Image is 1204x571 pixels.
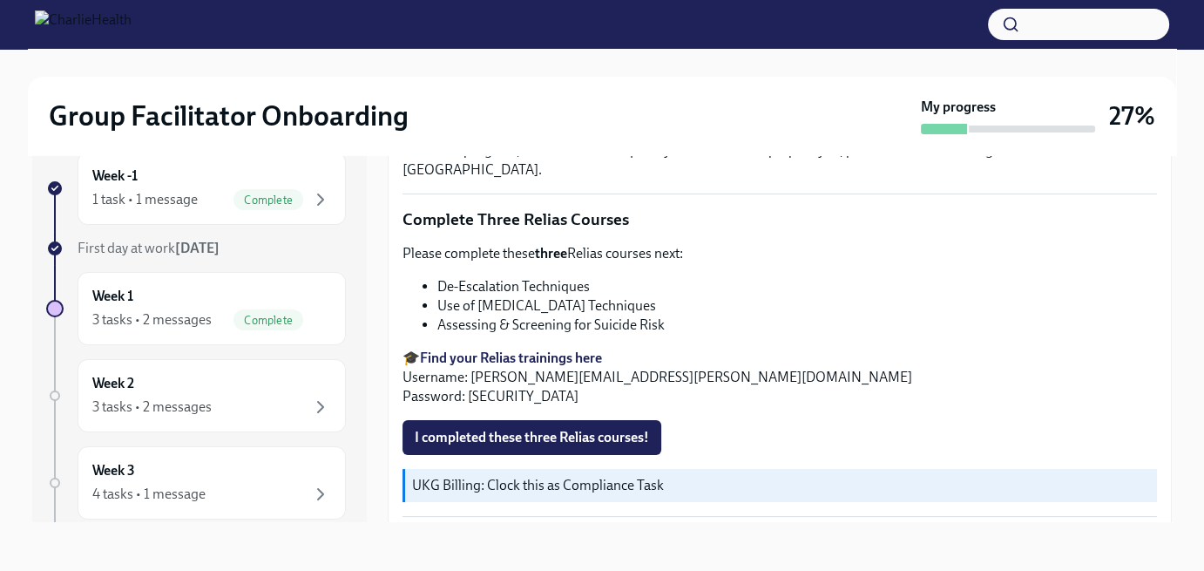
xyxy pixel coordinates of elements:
a: Week 23 tasks • 2 messages [46,359,346,432]
li: De-Escalation Techniques [437,277,1157,296]
div: 1 task • 1 message [92,190,198,209]
h3: 27% [1109,100,1155,132]
p: Please complete these Relias courses next: [402,244,1157,263]
a: First day at work[DATE] [46,239,346,258]
span: Complete [233,314,303,327]
p: Complete Three Relias Courses [402,208,1157,231]
img: CharlieHealth [35,10,132,38]
h6: Week 1 [92,287,133,306]
span: First day at work [78,240,220,256]
strong: My progress [921,98,996,117]
h6: Week 3 [92,461,135,480]
a: Week 34 tasks • 1 message [46,446,346,520]
div: 3 tasks • 2 messages [92,310,212,330]
p: 🎓 Username: [PERSON_NAME][EMAIL_ADDRESS][PERSON_NAME][DOMAIN_NAME] Password: [SECURITY_DATA] [402,349,1157,406]
li: Use of [MEDICAL_DATA] Techniques [437,296,1157,316]
h2: Group Facilitator Onboarding [49,99,409,133]
p: UKG Billing: Clock this as Compliance Task [412,476,1150,495]
li: Assessing & Screening for Suicide Risk [437,316,1157,335]
h6: Week -1 [92,167,138,186]
span: Complete [233,194,303,207]
strong: [DATE] [175,240,220,256]
a: Find your Relias trainings here [420,350,602,366]
p: As an IOP program, our clients are frequently in crisis. To best prepare you, please take the fol... [402,141,1157,180]
h6: Week 2 [92,374,134,393]
strong: three [535,245,567,262]
button: I completed these three Relias courses! [402,420,661,455]
a: Week 13 tasks • 2 messagesComplete [46,272,346,345]
div: 3 tasks • 2 messages [92,398,212,417]
span: I completed these three Relias courses! [415,429,649,446]
div: 4 tasks • 1 message [92,485,206,504]
a: Week -11 task • 1 messageComplete [46,152,346,225]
